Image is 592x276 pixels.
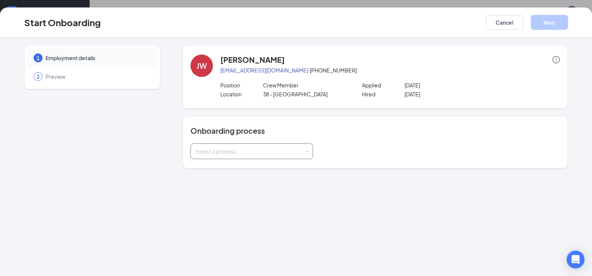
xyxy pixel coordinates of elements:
p: · [PHONE_NUMBER] [220,66,560,74]
p: Location [220,90,263,98]
a: [EMAIL_ADDRESS][DOMAIN_NAME] [220,67,308,74]
span: Employment details [46,54,149,62]
p: Applied [362,81,405,89]
div: JW [196,61,207,71]
span: 2 [37,73,40,80]
h4: [PERSON_NAME] [220,55,285,65]
button: Cancel [486,15,523,30]
p: Crew Member [263,81,348,89]
p: [DATE] [405,81,489,89]
span: info-circle [552,56,560,63]
p: [DATE] [405,90,489,98]
span: Preview [46,73,149,80]
h4: Onboarding process [190,125,560,136]
button: Next [531,15,568,30]
p: 38 - [GEOGRAPHIC_DATA] [263,90,348,98]
div: Select a process [195,148,305,155]
p: Hired [362,90,405,98]
h3: Start Onboarding [24,16,101,29]
p: Position [220,81,263,89]
span: 1 [37,54,40,62]
div: Open Intercom Messenger [567,251,585,269]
